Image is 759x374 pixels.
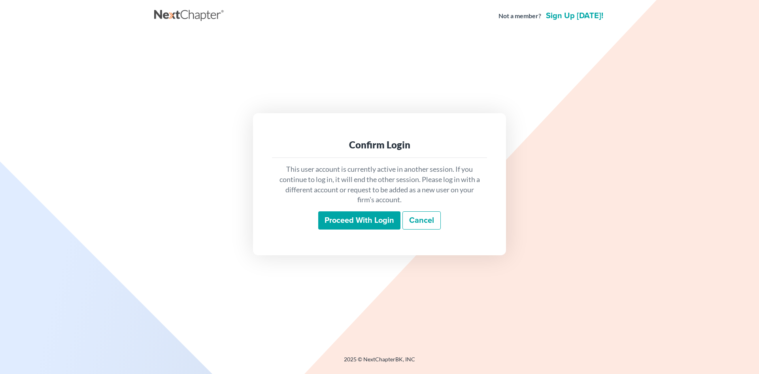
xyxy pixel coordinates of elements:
a: Cancel [402,211,441,230]
strong: Not a member? [498,11,541,21]
p: This user account is currently active in another session. If you continue to log in, it will end ... [278,164,481,205]
a: Sign up [DATE]! [544,12,605,20]
div: 2025 © NextChapterBK, INC [154,355,605,370]
input: Proceed with login [318,211,400,230]
div: Confirm Login [278,139,481,151]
